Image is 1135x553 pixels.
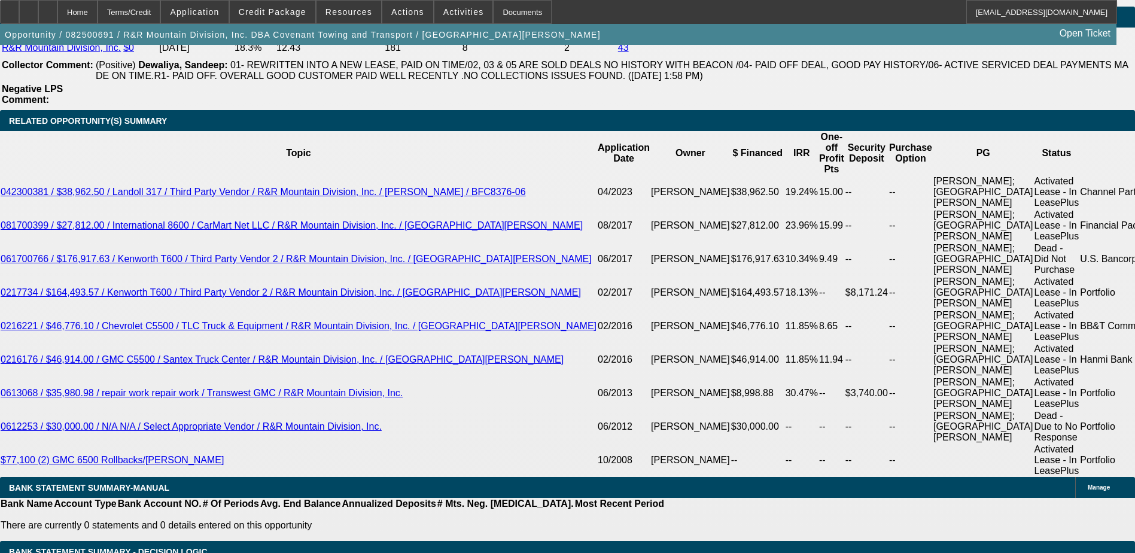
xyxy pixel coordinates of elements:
[434,1,493,23] button: Activities
[731,175,785,209] td: $38,962.50
[239,7,306,17] span: Credit Package
[888,209,933,242] td: --
[650,175,731,209] td: [PERSON_NAME]
[260,498,342,510] th: Avg. End Balance
[731,242,785,276] td: $176,917.63
[138,60,227,70] b: Dewaliya, Sandeep:
[845,343,888,376] td: --
[888,343,933,376] td: --
[785,309,818,343] td: 11.85%
[933,410,1034,443] td: [PERSON_NAME]; [GEOGRAPHIC_DATA][PERSON_NAME]
[230,1,315,23] button: Credit Package
[785,276,818,309] td: 18.13%
[933,343,1034,376] td: [PERSON_NAME]; [GEOGRAPHIC_DATA][PERSON_NAME]
[1034,443,1080,477] td: Activated Lease - In LeasePlus
[933,376,1034,410] td: [PERSON_NAME]; [GEOGRAPHIC_DATA][PERSON_NAME]
[1034,376,1080,410] td: Activated Lease - In LeasePlus
[5,30,601,39] span: Opportunity / 082500691 / R&R Mountain Division, Inc. DBA Covenant Towing and Transport / [GEOGRA...
[161,1,228,23] button: Application
[818,343,845,376] td: 11.94
[597,376,650,410] td: 06/2013
[1088,484,1110,491] span: Manage
[391,7,424,17] span: Actions
[2,60,93,70] b: Collector Comment:
[785,443,818,477] td: --
[731,276,785,309] td: $164,493.57
[597,276,650,309] td: 02/2017
[785,343,818,376] td: 11.85%
[731,410,785,443] td: $30,000.00
[1,254,592,264] a: 061700766 / $176,917.63 / Kenworth T600 / Third Party Vendor 2 / R&R Mountain Division, Inc. / [G...
[382,1,433,23] button: Actions
[2,84,63,105] b: Negative LPS Comment:
[888,242,933,276] td: --
[1,354,564,364] a: 0216176 / $46,914.00 / GMC C5500 / Santex Truck Center / R&R Mountain Division, Inc. / [GEOGRAPHI...
[1,321,597,331] a: 0216221 / $46,776.10 / Chevrolet C5500 / TLC Truck & Equipment / R&R Mountain Division, Inc. / [G...
[1055,23,1115,44] a: Open Ticket
[202,498,260,510] th: # Of Periods
[933,309,1034,343] td: [PERSON_NAME]; [GEOGRAPHIC_DATA][PERSON_NAME]
[96,60,136,70] span: (Positive)
[845,242,888,276] td: --
[96,60,1128,81] span: 01- REWRITTEN INTO A NEW LEASE, PAID ON TIME/02, 03 & 05 ARE SOLD DEALS NO HISTORY WITH BEACON /0...
[325,7,372,17] span: Resources
[845,131,888,175] th: Security Deposit
[818,443,845,477] td: --
[1,287,581,297] a: 0217734 / $164,493.57 / Kenworth T600 / Third Party Vendor 2 / R&R Mountain Division, Inc. / [GEO...
[574,498,665,510] th: Most Recent Period
[597,242,650,276] td: 06/2017
[785,131,818,175] th: IRR
[650,376,731,410] td: [PERSON_NAME]
[888,443,933,477] td: --
[597,343,650,376] td: 02/2016
[1034,276,1080,309] td: Activated Lease - In LeasePlus
[818,175,845,209] td: 15.00
[650,209,731,242] td: [PERSON_NAME]
[818,410,845,443] td: --
[1,187,526,197] a: 042300381 / $38,962.50 / Landoll 317 / Third Party Vendor / R&R Mountain Division, Inc. / [PERSON...
[1,520,664,531] p: There are currently 0 statements and 0 details entered on this opportunity
[933,175,1034,209] td: [PERSON_NAME]; [GEOGRAPHIC_DATA][PERSON_NAME]
[1034,309,1080,343] td: Activated Lease - In LeasePlus
[845,209,888,242] td: --
[1034,209,1080,242] td: Activated Lease - In LeasePlus
[818,276,845,309] td: --
[845,309,888,343] td: --
[650,443,731,477] td: [PERSON_NAME]
[818,309,845,343] td: 8.65
[845,276,888,309] td: $8,171.24
[1,220,583,230] a: 081700399 / $27,812.00 / International 8600 / CarMart Net LLC / R&R Mountain Division, Inc. / [GE...
[597,175,650,209] td: 04/2023
[317,1,381,23] button: Resources
[933,276,1034,309] td: [PERSON_NAME]; [GEOGRAPHIC_DATA][PERSON_NAME]
[818,242,845,276] td: 9.49
[933,131,1034,175] th: PG
[933,242,1034,276] td: [PERSON_NAME]; [GEOGRAPHIC_DATA][PERSON_NAME]
[933,209,1034,242] td: [PERSON_NAME]; [GEOGRAPHIC_DATA][PERSON_NAME]
[650,343,731,376] td: [PERSON_NAME]
[597,131,650,175] th: Application Date
[1034,131,1080,175] th: Status
[650,131,731,175] th: Owner
[341,498,436,510] th: Annualized Deposits
[1,388,403,398] a: 0613068 / $35,980.98 / repair work repair work / Transwest GMC / R&R Mountain Division, Inc.
[1,455,224,465] a: $77,100 (2) GMC 6500 Rollbacks/[PERSON_NAME]
[731,443,785,477] td: --
[597,443,650,477] td: 10/2008
[845,376,888,410] td: $3,740.00
[785,410,818,443] td: --
[785,175,818,209] td: 19.24%
[618,42,629,53] a: 43
[170,7,219,17] span: Application
[1034,343,1080,376] td: Activated Lease - In LeasePlus
[818,131,845,175] th: One-off Profit Pts
[117,498,202,510] th: Bank Account NO.
[597,309,650,343] td: 02/2016
[9,116,167,126] span: RELATED OPPORTUNITY(S) SUMMARY
[437,498,574,510] th: # Mts. Neg. [MEDICAL_DATA].
[845,410,888,443] td: --
[785,242,818,276] td: 10.34%
[650,276,731,309] td: [PERSON_NAME]
[731,376,785,410] td: $8,998.88
[1034,410,1080,443] td: Dead - Due to No Response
